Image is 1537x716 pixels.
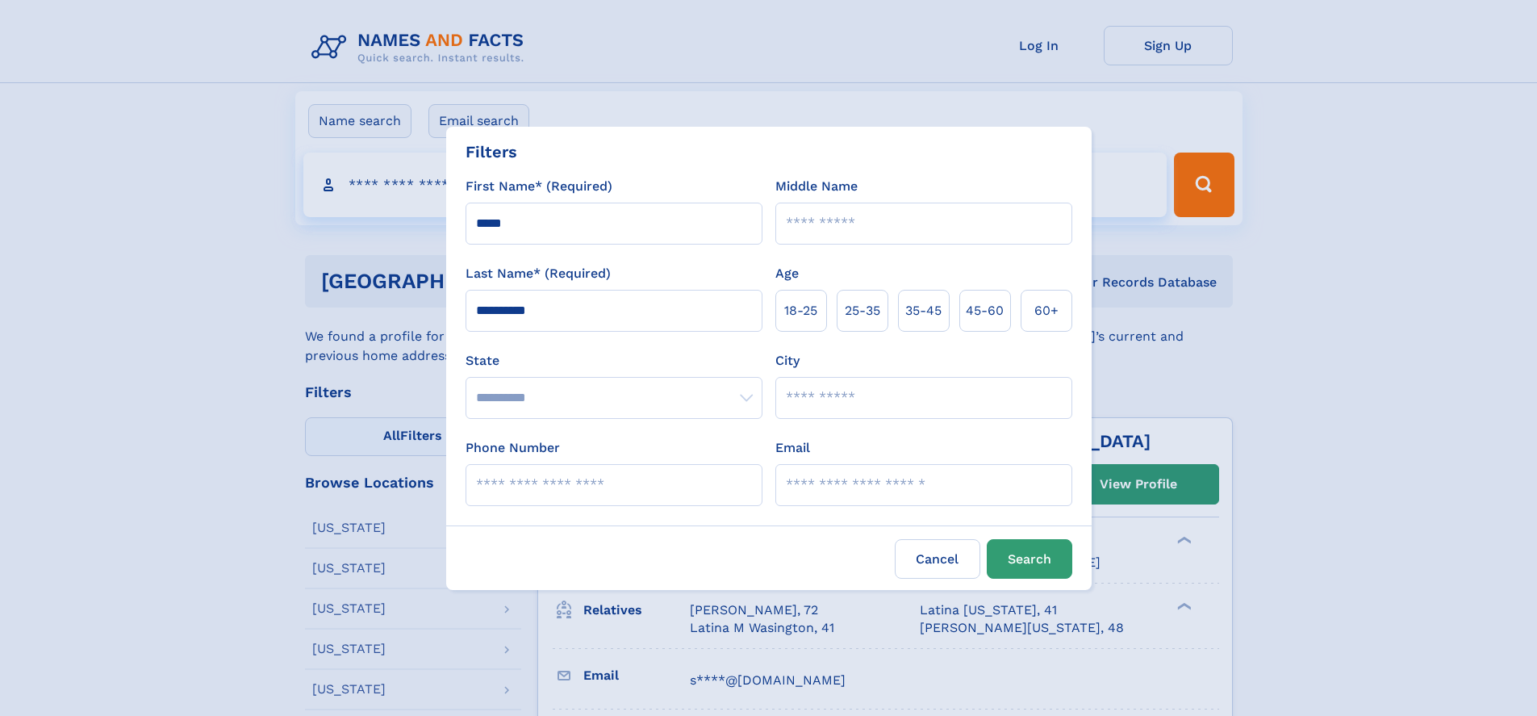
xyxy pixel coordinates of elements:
label: Phone Number [466,438,560,458]
span: 60+ [1034,301,1059,320]
label: First Name* (Required) [466,177,612,196]
label: Age [775,264,799,283]
label: State [466,351,762,371]
div: Filters [466,140,517,164]
label: City [775,351,800,371]
span: 18‑25 [784,301,817,320]
span: 25‑35 [845,301,880,320]
button: Search [987,539,1072,579]
label: Last Name* (Required) [466,264,611,283]
label: Cancel [895,539,980,579]
label: Email [775,438,810,458]
span: 35‑45 [905,301,942,320]
label: Middle Name [775,177,858,196]
span: 45‑60 [966,301,1004,320]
